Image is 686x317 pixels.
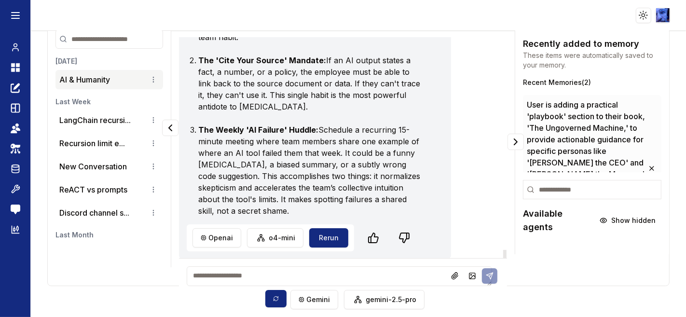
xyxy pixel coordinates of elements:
button: Sync model selection with the edit page [265,290,287,307]
button: Rerun [309,228,348,248]
button: Collapse panel [508,134,524,150]
p: If an AI output states a fact, a number, or a policy, the employee must be able to link back to t... [198,55,424,112]
h3: Recent Memories ( 2 ) [523,78,661,87]
img: ACg8ocLIQrZOk08NuYpm7ecFLZE0xiClguSD1EtfFjuoGWgIgoqgD8A6FQ=s96-c [656,8,670,22]
p: These items were automatically saved to your memory. [523,51,661,70]
img: feedback [11,205,20,214]
button: Conversation options [148,207,159,219]
button: Conversation options [148,114,159,126]
span: gemini [306,295,330,304]
button: Conversation options [148,248,159,259]
button: o4-mini [247,228,303,248]
strong: The 'Cite Your Source' Mandate: [198,55,326,65]
span: CRM integration ( 1 agents) [527,253,646,261]
span: Show hidden [611,216,656,225]
button: LangChain recursi... [59,114,131,126]
button: Show hidden [594,213,661,228]
button: gemini-2.5-pro [344,290,425,309]
button: Conversation options [148,184,159,195]
p: Schedule a recurring 15-minute meeting where team members share one example of where an AI tool f... [198,124,424,217]
button: CRM integration(1agents) [519,249,661,265]
button: Recursion limit e... [59,138,125,149]
button: Conversation options [148,161,159,172]
p: New Conversation [59,161,127,172]
button: Effective sales e... [59,248,125,259]
h2: Recently added to memory [523,37,661,51]
strong: The Weekly 'AI Failure' Huddle: [198,125,318,135]
h2: Available agents [523,207,594,234]
button: Collapse panel [162,120,178,136]
span: openai [208,233,233,243]
p: ReACT vs prompts [59,184,127,195]
span: User is adding a practical 'playbook' section to their book, 'The Ungoverned Machine,' to provide... [527,99,646,238]
p: AI & Humanity [59,74,110,85]
h3: Last Month [55,230,163,240]
button: gemini [290,290,338,309]
button: openai [192,228,241,248]
h3: [DATE] [55,56,163,66]
span: o4-mini [269,233,295,243]
button: Conversation options [148,138,159,149]
button: Discord channel s... [59,207,129,219]
h3: Last Week [55,97,163,107]
button: Conversation options [148,74,159,85]
span: gemini-2.5-pro [366,295,416,304]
